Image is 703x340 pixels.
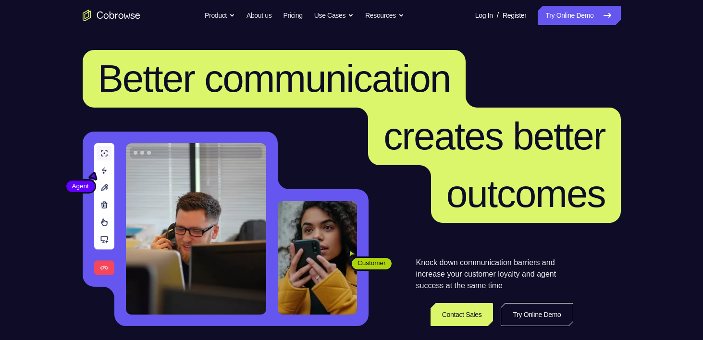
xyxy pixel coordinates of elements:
button: Product [205,6,235,25]
button: Resources [365,6,404,25]
a: About us [247,6,271,25]
a: Contact Sales [431,303,493,326]
a: Go to the home page [83,10,140,21]
p: Knock down communication barriers and increase your customer loyalty and agent success at the sam... [416,257,573,291]
a: Log In [475,6,493,25]
button: Use Cases [314,6,354,25]
a: Register [503,6,526,25]
a: Pricing [283,6,302,25]
img: A customer holding their phone [278,201,357,315]
img: A customer support agent talking on the phone [126,143,266,315]
a: Try Online Demo [538,6,620,25]
span: outcomes [446,172,605,215]
span: creates better [383,115,605,158]
span: Better communication [98,57,451,100]
span: / [497,10,499,21]
a: Try Online Demo [501,303,573,326]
